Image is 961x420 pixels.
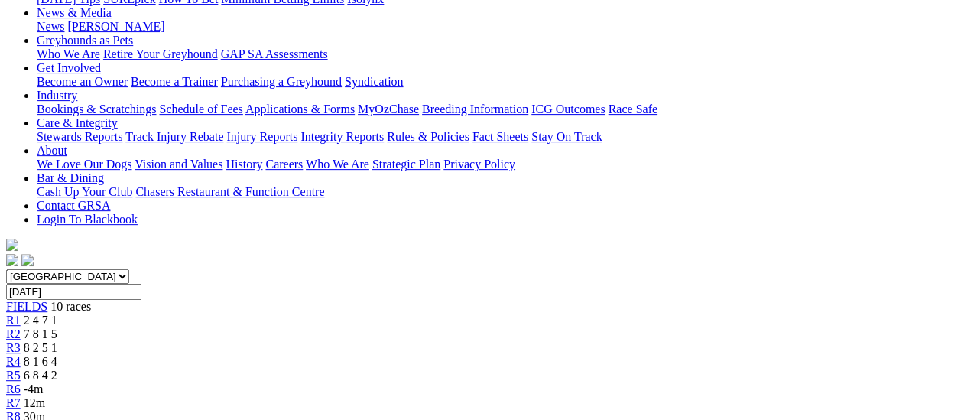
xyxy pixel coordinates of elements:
[37,61,101,74] a: Get Involved
[531,130,602,143] a: Stay On Track
[6,396,21,409] a: R7
[24,396,45,409] span: 12m
[125,130,223,143] a: Track Injury Rebate
[67,20,164,33] a: [PERSON_NAME]
[372,158,440,171] a: Strategic Plan
[24,355,57,368] span: 8 1 6 4
[387,130,469,143] a: Rules & Policies
[443,158,515,171] a: Privacy Policy
[37,171,104,184] a: Bar & Dining
[306,158,369,171] a: Who We Are
[6,341,21,354] a: R3
[37,116,118,129] a: Care & Integrity
[24,314,57,327] span: 2 4 7 1
[37,144,67,157] a: About
[6,254,18,266] img: facebook.svg
[6,327,21,340] a: R2
[37,185,132,198] a: Cash Up Your Club
[37,47,100,60] a: Who We Are
[422,103,528,116] a: Breeding Information
[37,158,955,171] div: About
[6,284,141,300] input: Select date
[6,355,21,368] a: R4
[21,254,34,266] img: twitter.svg
[221,75,342,88] a: Purchasing a Greyhound
[221,47,328,60] a: GAP SA Assessments
[37,130,955,144] div: Care & Integrity
[6,383,21,396] a: R6
[131,75,218,88] a: Become a Trainer
[226,130,297,143] a: Injury Reports
[245,103,355,116] a: Applications & Forms
[226,158,262,171] a: History
[6,239,18,251] img: logo-grsa-white.png
[300,130,384,143] a: Integrity Reports
[24,341,57,354] span: 8 2 5 1
[37,20,64,33] a: News
[135,158,222,171] a: Vision and Values
[37,75,128,88] a: Become an Owner
[37,103,156,116] a: Bookings & Scratchings
[358,103,419,116] a: MyOzChase
[37,47,955,61] div: Greyhounds as Pets
[103,47,218,60] a: Retire Your Greyhound
[472,130,528,143] a: Fact Sheets
[37,185,955,199] div: Bar & Dining
[6,314,21,327] a: R1
[159,103,242,116] a: Schedule of Fees
[37,20,955,34] div: News & Media
[24,383,44,396] span: -4m
[37,75,955,89] div: Get Involved
[135,185,324,198] a: Chasers Restaurant & Function Centre
[37,213,138,226] a: Login To Blackbook
[531,103,605,116] a: ICG Outcomes
[345,75,403,88] a: Syndication
[37,89,77,102] a: Industry
[50,300,91,313] span: 10 races
[37,34,133,47] a: Greyhounds as Pets
[24,369,57,382] span: 6 8 4 2
[6,369,21,382] a: R5
[24,327,57,340] span: 7 8 1 5
[37,103,955,116] div: Industry
[37,130,122,143] a: Stewards Reports
[37,158,131,171] a: We Love Our Dogs
[6,300,47,313] a: FIELDS
[37,6,112,19] a: News & Media
[37,199,110,212] a: Contact GRSA
[265,158,303,171] a: Careers
[608,103,657,116] a: Race Safe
